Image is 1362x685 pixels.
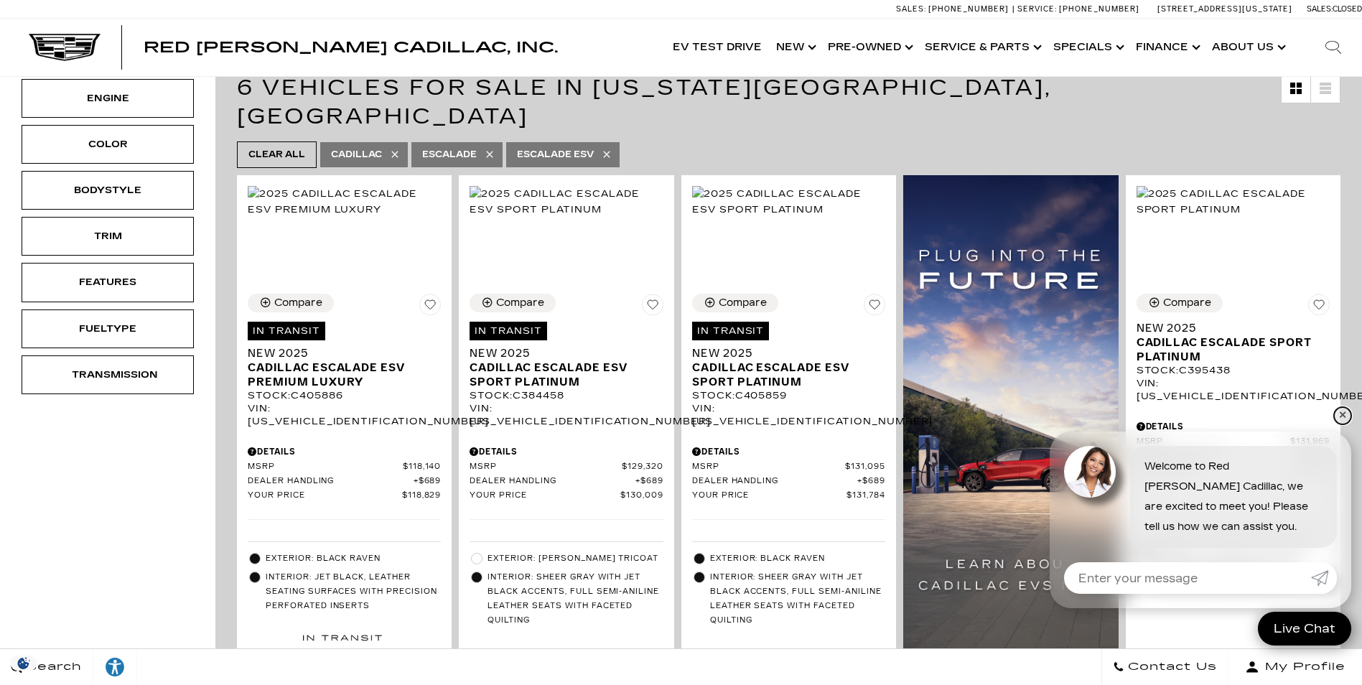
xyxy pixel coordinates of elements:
span: Cadillac Escalade ESV Premium Luxury [248,360,430,389]
div: Color [72,136,144,152]
span: New 2025 [692,346,874,360]
span: Dealer Handling [248,476,414,487]
div: Stock : C405859 [692,389,885,402]
div: VIN: [US_VEHICLE_IDENTIFICATION_NUMBER] [1137,377,1330,403]
a: Dealer Handling $689 [692,476,885,487]
div: Fueltype [72,321,144,337]
span: $130,009 [620,490,663,501]
span: New 2025 [248,346,430,360]
div: EngineEngine [22,79,194,118]
div: Compare [1163,297,1211,309]
img: In Transit Badge [747,633,826,671]
div: Search [1305,19,1362,76]
span: New 2025 [470,346,652,360]
div: Pricing Details - New 2025 Cadillac Escalade ESV Sport Platinum [470,445,663,458]
a: Contact Us [1101,649,1228,685]
div: FeaturesFeatures [22,263,194,302]
div: Features [72,274,144,290]
span: New 2025 [1137,321,1319,335]
a: Red [PERSON_NAME] Cadillac, Inc. [144,40,558,55]
span: $129,320 [622,462,663,472]
div: Compare [496,297,544,309]
span: Sales: [1307,4,1333,14]
button: Save Vehicle [1308,294,1330,321]
div: Bodystyle [72,182,144,198]
img: 2025 Cadillac Escalade ESV Sport Platinum [470,186,663,218]
span: Interior: Jet Black, Leather seating surfaces with precision perforated inserts [266,570,441,613]
span: Escalade ESV [517,146,594,164]
button: Compare Vehicle [1137,294,1223,312]
a: New 2025Cadillac Escalade Sport Platinum [1137,321,1330,364]
a: Service: [PHONE_NUMBER] [1012,5,1143,13]
div: TrimTrim [22,217,194,256]
div: ColorColor [22,125,194,164]
span: MSRP [470,462,622,472]
a: MSRP $118,140 [248,462,441,472]
span: Dealer Handling [470,476,635,487]
a: Dealer Handling $689 [248,476,441,487]
button: Save Vehicle [864,294,885,321]
button: Save Vehicle [419,294,441,321]
a: Sales: [PHONE_NUMBER] [896,5,1012,13]
span: $689 [635,476,663,487]
div: Compare [719,297,767,309]
span: Exterior: Black Raven [266,551,441,566]
a: About Us [1205,19,1290,76]
span: $131,784 [846,490,885,501]
img: 2025 Cadillac Escalade Sport Platinum [1137,186,1330,218]
a: EV Test Drive [666,19,769,76]
span: In Transit [692,322,770,340]
div: FueltypeFueltype [22,309,194,348]
span: Service: [1017,4,1057,14]
span: Your Price [248,490,402,501]
img: 2025 Cadillac Escalade ESV Sport Platinum [692,186,885,218]
a: MSRP $131,095 [692,462,885,472]
a: Grid View [1282,74,1310,103]
span: Closed [1333,4,1362,14]
span: MSRP [248,462,403,472]
input: Enter your message [1064,562,1311,594]
a: Your Price $130,009 [470,490,663,501]
span: Your Price [692,490,847,501]
div: Pricing Details - New 2025 Cadillac Escalade ESV Sport Platinum [692,445,885,458]
a: Your Price $118,829 [248,490,441,501]
section: Click to Open Cookie Consent Modal [7,656,40,671]
span: Contact Us [1124,657,1217,677]
span: $118,140 [403,462,442,472]
div: Transmission [72,367,144,383]
button: Compare Vehicle [470,294,556,312]
div: Explore your accessibility options [93,656,136,678]
div: Welcome to Red [PERSON_NAME] Cadillac, we are excited to meet you! Please tell us how we can assi... [1130,446,1337,548]
div: Pricing Details - New 2025 Cadillac Escalade Sport Platinum [1137,420,1330,433]
img: In Transit Badge [303,619,382,657]
a: Specials [1046,19,1129,76]
a: Service & Parts [918,19,1046,76]
button: Compare Vehicle [692,294,778,312]
div: Stock : C384458 [470,389,663,402]
div: Compare [274,297,322,309]
a: In TransitNew 2025Cadillac Escalade ESV Premium Luxury [248,321,441,389]
span: 6 Vehicles for Sale in [US_STATE][GEOGRAPHIC_DATA], [GEOGRAPHIC_DATA] [237,75,1052,129]
span: Cadillac Escalade ESV Sport Platinum [470,360,652,389]
div: VIN: [US_VEHICLE_IDENTIFICATION_NUMBER] [692,402,885,428]
span: Cadillac Escalade ESV Sport Platinum [692,360,874,389]
span: Exterior: Black Raven [710,551,885,566]
span: $689 [857,476,885,487]
span: Red [PERSON_NAME] Cadillac, Inc. [144,39,558,56]
span: In Transit [470,322,547,340]
img: Agent profile photo [1064,446,1116,498]
a: MSRP $129,320 [470,462,663,472]
a: Explore your accessibility options [93,649,137,685]
a: Finance [1129,19,1205,76]
span: Clear All [248,146,305,164]
div: Engine [72,90,144,106]
div: BodystyleBodystyle [22,171,194,210]
div: Pricing Details - New 2025 Cadillac Escalade ESV Premium Luxury [248,445,441,458]
span: $118,829 [402,490,442,501]
span: Escalade [422,146,477,164]
button: Save Vehicle [642,294,663,321]
div: Trim [72,228,144,244]
img: Cadillac Dark Logo with Cadillac White Text [29,34,101,61]
div: Stock : C405886 [248,389,441,402]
